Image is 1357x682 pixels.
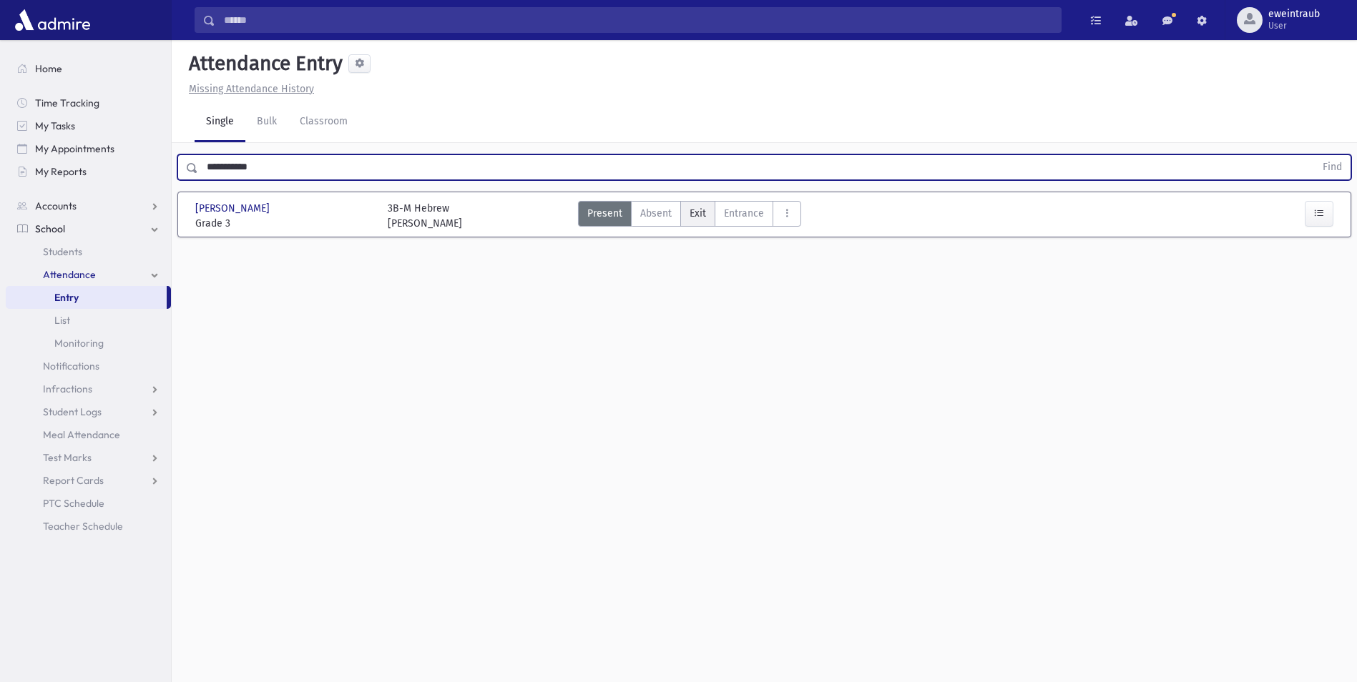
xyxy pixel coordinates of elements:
span: Report Cards [43,474,104,487]
a: Notifications [6,355,171,377]
span: Teacher Schedule [43,520,123,533]
a: Test Marks [6,446,171,469]
a: Single [195,102,245,142]
a: Report Cards [6,469,171,492]
a: Meal Attendance [6,423,171,446]
span: My Reports [35,165,87,178]
div: 3B-M Hebrew [PERSON_NAME] [388,201,462,231]
a: Time Tracking [6,92,171,114]
a: Classroom [288,102,359,142]
u: Missing Attendance History [189,83,314,95]
h5: Attendance Entry [183,51,343,76]
a: Teacher Schedule [6,515,171,538]
button: Find [1314,155,1351,179]
a: Infractions [6,377,171,400]
span: Entrance [724,206,764,221]
a: My Tasks [6,114,171,137]
div: AttTypes [578,201,801,231]
span: Home [35,62,62,75]
a: Monitoring [6,332,171,355]
a: List [6,309,171,332]
a: My Appointments [6,137,171,160]
span: eweintraub [1268,9,1320,20]
a: Accounts [6,194,171,217]
a: Student Logs [6,400,171,423]
a: My Reports [6,160,171,183]
span: List [54,314,70,327]
a: Students [6,240,171,263]
span: My Appointments [35,142,114,155]
span: Accounts [35,199,77,212]
a: Missing Attendance History [183,83,314,95]
a: Entry [6,286,167,309]
input: Search [215,7,1061,33]
span: Monitoring [54,337,104,350]
span: User [1268,20,1320,31]
a: PTC Schedule [6,492,171,515]
span: Grade 3 [195,216,373,231]
span: Student Logs [43,405,102,418]
span: Entry [54,291,79,304]
span: School [35,222,65,235]
span: Infractions [43,382,92,395]
span: PTC Schedule [43,497,104,510]
span: Attendance [43,268,96,281]
span: Test Marks [43,451,92,464]
span: [PERSON_NAME] [195,201,273,216]
span: Exit [690,206,706,221]
span: Meal Attendance [43,428,120,441]
span: Time Tracking [35,97,99,109]
span: Notifications [43,360,99,372]
a: School [6,217,171,240]
img: AdmirePro [11,6,94,34]
span: My Tasks [35,119,75,132]
a: Attendance [6,263,171,286]
span: Present [587,206,622,221]
a: Bulk [245,102,288,142]
span: Students [43,245,82,258]
a: Home [6,57,171,80]
span: Absent [640,206,672,221]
